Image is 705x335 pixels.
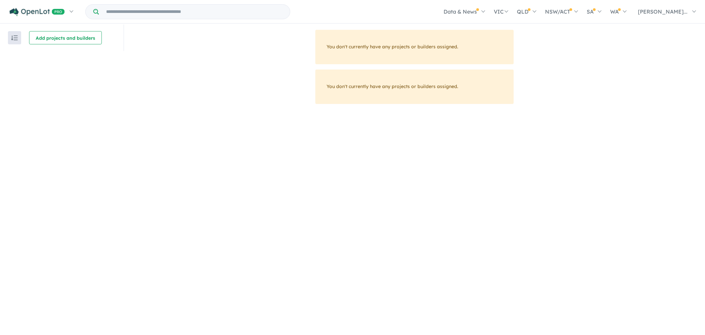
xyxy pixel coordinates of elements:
input: Try estate name, suburb, builder or developer [100,5,289,19]
button: Add projects and builders [29,31,102,44]
span: [PERSON_NAME]... [638,8,687,15]
div: You don't currently have any projects or builders assigned. [315,70,514,104]
img: sort.svg [11,35,18,40]
img: Openlot PRO Logo White [10,8,65,16]
div: You don't currently have any projects or builders assigned. [315,30,514,64]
